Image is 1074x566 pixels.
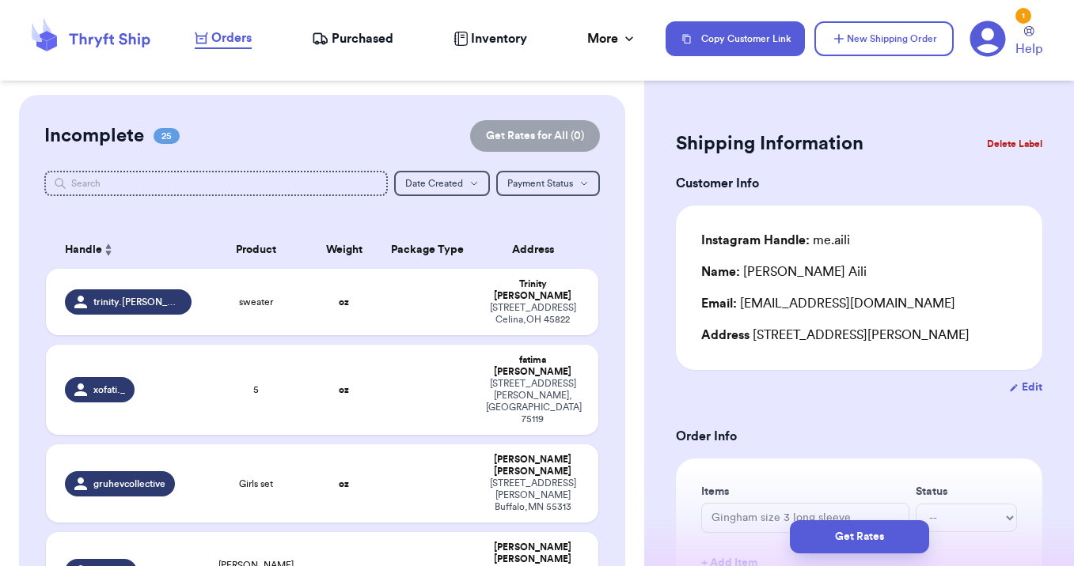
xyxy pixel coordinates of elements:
[701,294,1017,313] div: [EMAIL_ADDRESS][DOMAIN_NAME]
[454,29,527,48] a: Inventory
[253,383,259,396] span: 5
[486,477,579,513] div: [STREET_ADDRESS][PERSON_NAME] Buffalo , MN 55313
[1015,40,1042,58] span: Help
[486,302,579,326] div: [STREET_ADDRESS] Celina , OH 45822
[470,120,600,152] button: Get Rates for All (0)
[1009,379,1042,395] button: Edit
[312,29,393,48] a: Purchased
[239,477,273,490] span: Girls set
[701,266,740,278] span: Name:
[701,234,810,247] span: Instagram Handle:
[701,326,1017,345] div: [STREET_ADDRESS][PERSON_NAME]
[507,179,573,188] span: Payment Status
[339,385,349,394] strong: oz
[1015,26,1042,58] a: Help
[790,520,929,553] button: Get Rates
[587,29,637,48] div: More
[102,240,115,259] button: Sort ascending
[486,378,579,425] div: [STREET_ADDRESS] [PERSON_NAME] , [GEOGRAPHIC_DATA] 75119
[701,231,850,250] div: me.aili
[93,477,165,490] span: gruhevcollective
[676,131,863,157] h2: Shipping Information
[44,171,387,196] input: Search
[486,278,579,302] div: Trinity [PERSON_NAME]
[394,171,490,196] button: Date Created
[471,29,527,48] span: Inventory
[93,296,181,308] span: trinity.[PERSON_NAME]
[486,354,579,378] div: fatima [PERSON_NAME]
[676,427,1042,446] h3: Order Info
[814,21,954,56] button: New Shipping Order
[981,126,1049,161] button: Delete Label
[239,296,273,308] span: sweater
[916,484,1017,500] label: Status
[666,21,805,56] button: Copy Customer Link
[701,297,737,310] span: Email:
[44,123,144,149] h2: Incomplete
[486,541,579,565] div: [PERSON_NAME] [PERSON_NAME]
[195,28,252,49] a: Orders
[154,128,180,144] span: 25
[1015,8,1031,24] div: 1
[476,231,598,269] th: Address
[701,484,909,500] label: Items
[486,454,579,477] div: [PERSON_NAME] [PERSON_NAME]
[496,171,600,196] button: Payment Status
[701,329,750,341] span: Address
[405,179,463,188] span: Date Created
[970,21,1006,57] a: 1
[311,231,378,269] th: Weight
[676,174,1042,193] h3: Customer Info
[339,297,349,307] strong: oz
[93,383,125,396] span: xofati._
[201,231,311,269] th: Product
[701,262,867,281] div: [PERSON_NAME] Aili
[378,231,477,269] th: Package Type
[65,242,102,258] span: Handle
[211,28,252,47] span: Orders
[339,479,349,489] strong: oz
[332,29,393,48] span: Purchased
